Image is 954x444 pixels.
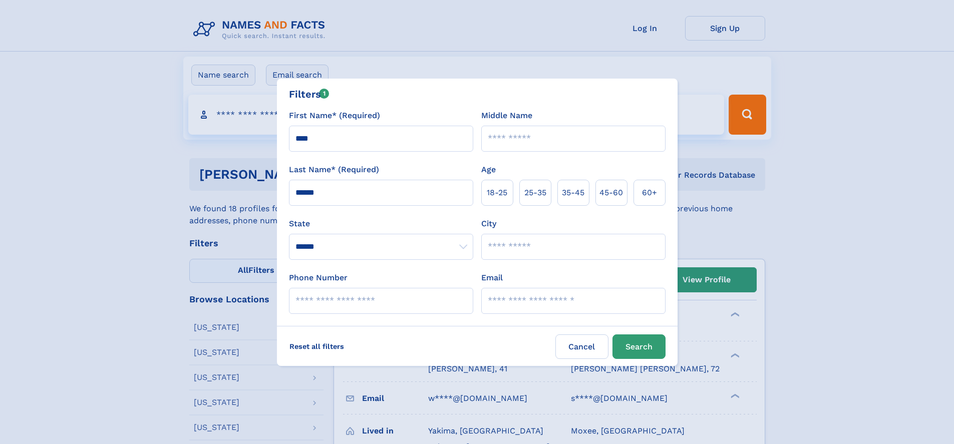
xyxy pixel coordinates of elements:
span: 18‑25 [487,187,507,199]
span: 25‑35 [524,187,546,199]
label: Email [481,272,503,284]
span: 45‑60 [599,187,623,199]
span: 60+ [642,187,657,199]
label: City [481,218,496,230]
label: State [289,218,473,230]
button: Search [612,334,666,359]
span: 35‑45 [562,187,584,199]
div: Filters [289,87,330,102]
label: First Name* (Required) [289,110,380,122]
label: Phone Number [289,272,348,284]
label: Middle Name [481,110,532,122]
label: Age [481,164,496,176]
label: Cancel [555,334,608,359]
label: Last Name* (Required) [289,164,379,176]
label: Reset all filters [283,334,351,358]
